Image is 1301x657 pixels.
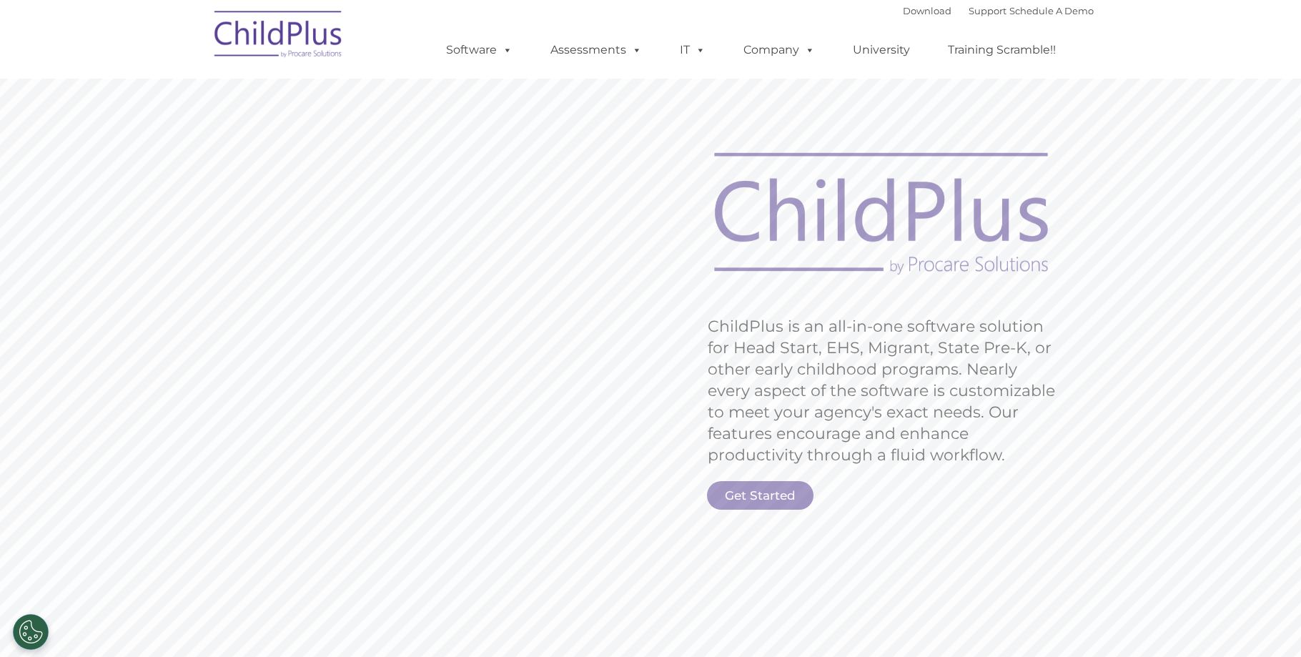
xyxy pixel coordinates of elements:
[903,5,951,16] a: Download
[666,36,720,64] a: IT
[903,5,1094,16] font: |
[536,36,656,64] a: Assessments
[707,481,813,510] a: Get Started
[432,36,527,64] a: Software
[729,36,829,64] a: Company
[708,316,1062,466] rs-layer: ChildPlus is an all-in-one software solution for Head Start, EHS, Migrant, State Pre-K, or other ...
[207,1,350,72] img: ChildPlus by Procare Solutions
[934,36,1070,64] a: Training Scramble!!
[1009,5,1094,16] a: Schedule A Demo
[839,36,924,64] a: University
[969,5,1006,16] a: Support
[13,614,49,650] button: Cookies Settings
